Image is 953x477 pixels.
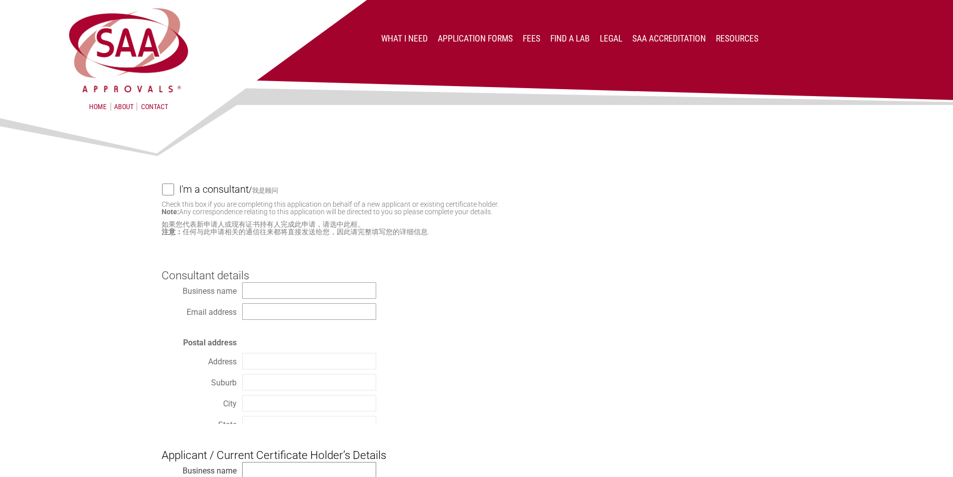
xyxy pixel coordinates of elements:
[162,431,792,461] h3: Applicant / Current Certificate Holder’s Details
[183,338,237,347] strong: Postal address
[111,103,137,111] a: About
[162,221,792,236] small: 如果您代表新申请人或现有证书持有人完成此申请，请选中此框。 任何与此申请相关的通信往来都将直接发送给您，因此请完整填写您的详细信息.
[89,103,107,111] a: Home
[162,375,237,385] div: Suburb
[162,463,237,473] div: Business name
[179,183,792,195] label: /
[67,6,191,95] img: SAA Approvals
[162,396,237,406] div: City
[162,284,237,294] div: Business name
[162,200,499,216] small: Check this box if you are completing this application on behalf of a new applicant or existing ce...
[162,305,237,315] div: Email address
[550,34,590,44] a: Find a lab
[162,252,637,282] h3: Consultant details
[523,34,540,44] a: Fees
[162,417,237,427] div: State
[179,178,249,200] h4: I'm a consultant
[162,354,237,364] div: Address
[438,34,513,44] a: Application Forms
[141,103,168,111] a: Contact
[162,208,179,216] strong: Note:
[716,34,758,44] a: Resources
[381,34,428,44] a: What I Need
[162,228,183,236] strong: 注意：
[252,187,278,194] small: 我是顾问
[600,34,622,44] a: Legal
[632,34,706,44] a: SAA Accreditation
